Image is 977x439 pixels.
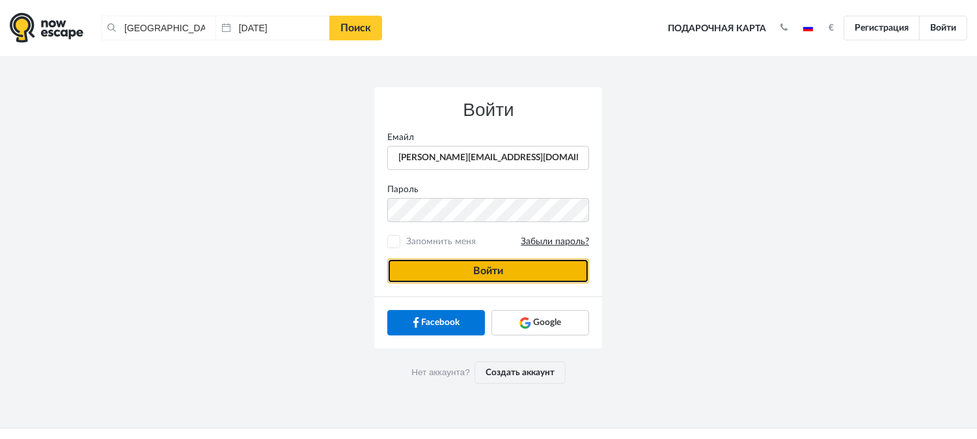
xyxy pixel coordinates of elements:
[387,100,589,120] h3: Войти
[521,236,589,248] a: Забыли пароль?
[803,25,813,31] img: ru.jpg
[421,316,460,329] span: Facebook
[378,183,599,196] label: Пароль
[823,21,841,35] button: €
[533,316,561,329] span: Google
[919,16,967,40] a: Войти
[387,310,485,335] a: Facebook
[829,23,834,33] strong: €
[101,16,215,40] input: Город или название квеста
[491,310,589,335] a: Google
[390,238,398,246] input: Запомнить меняЗабыли пароль?
[374,348,602,397] div: Нет аккаунта?
[215,16,330,40] input: Дата
[378,131,599,144] label: Емайл
[10,12,83,43] img: logo
[403,235,589,248] span: Запомнить меня
[663,14,771,43] a: Подарочная карта
[387,259,589,283] button: Войти
[475,361,566,384] a: Создать аккаунт
[329,16,382,40] a: Поиск
[844,16,920,40] a: Регистрация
